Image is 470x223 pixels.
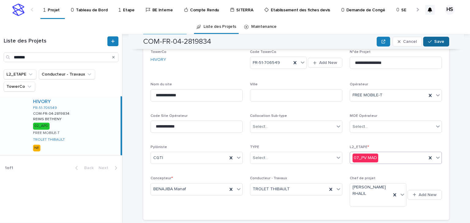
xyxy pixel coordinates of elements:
a: HIVORY [151,57,166,63]
a: FR-51-706549 [33,106,57,110]
a: HIVORY [33,99,51,105]
p: REIMS BETHENY [33,116,63,121]
button: Add New [408,190,442,200]
button: Add New [308,58,342,68]
div: Select... [253,155,268,161]
p: COM-FR-04-2819834 [33,110,71,116]
span: FREE MOBILE-T [352,92,382,98]
span: Back [80,166,94,170]
div: Select... [352,124,368,130]
button: Conducteur - Travaux [39,69,95,79]
span: Save [434,39,444,44]
input: Search [4,52,118,62]
button: TowerCo [4,82,35,91]
div: 02_APD [33,123,50,129]
span: L2_ETAPE [350,145,369,149]
img: stacker-logo-s-only.png [12,4,24,16]
span: MOE Opérateur [350,114,377,118]
span: Chef de projet [350,177,375,180]
button: Cancel [393,37,422,46]
span: Collocation Sub-type [250,114,287,118]
span: Add New [419,193,437,197]
button: Next [96,165,122,171]
span: Conducteur - Travaux [250,177,287,180]
button: Back [70,165,96,171]
span: TowerCo [151,50,166,54]
h2: COM-FR-04-2819834 [143,37,211,46]
p: FREE MOBILE-T [33,131,60,135]
div: NE [33,145,40,151]
span: TYPE [250,145,259,149]
span: Opérateur [350,83,368,86]
div: Select... [253,124,268,130]
a: TROLET THIBAULT [33,138,65,142]
span: FR-51-706549 [253,60,280,66]
span: Add New [319,61,337,65]
span: Concepteur [151,177,173,180]
div: 07_PV MAD [352,154,378,162]
span: CGTI [153,155,163,161]
button: Save [423,37,449,46]
span: Code Site Opérateur [151,114,188,118]
a: Maintenance [251,20,277,34]
h1: Liste des Projets [4,38,106,45]
span: Code TowerCo [250,50,276,54]
span: Pylôniste [151,145,167,149]
span: Nom du site [151,83,172,86]
span: Next [99,166,112,170]
span: N°de Projet [350,50,371,54]
button: L2_ETAPE [4,69,36,79]
a: Liste des Projets [203,20,236,34]
span: Ville [250,83,258,86]
span: [PERSON_NAME] RHALIL [352,184,389,197]
span: Cancel [403,39,417,44]
div: HS [445,5,455,15]
span: BENAJIBA Manaf [153,186,186,192]
span: TROLET THIBAULT [253,186,290,192]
